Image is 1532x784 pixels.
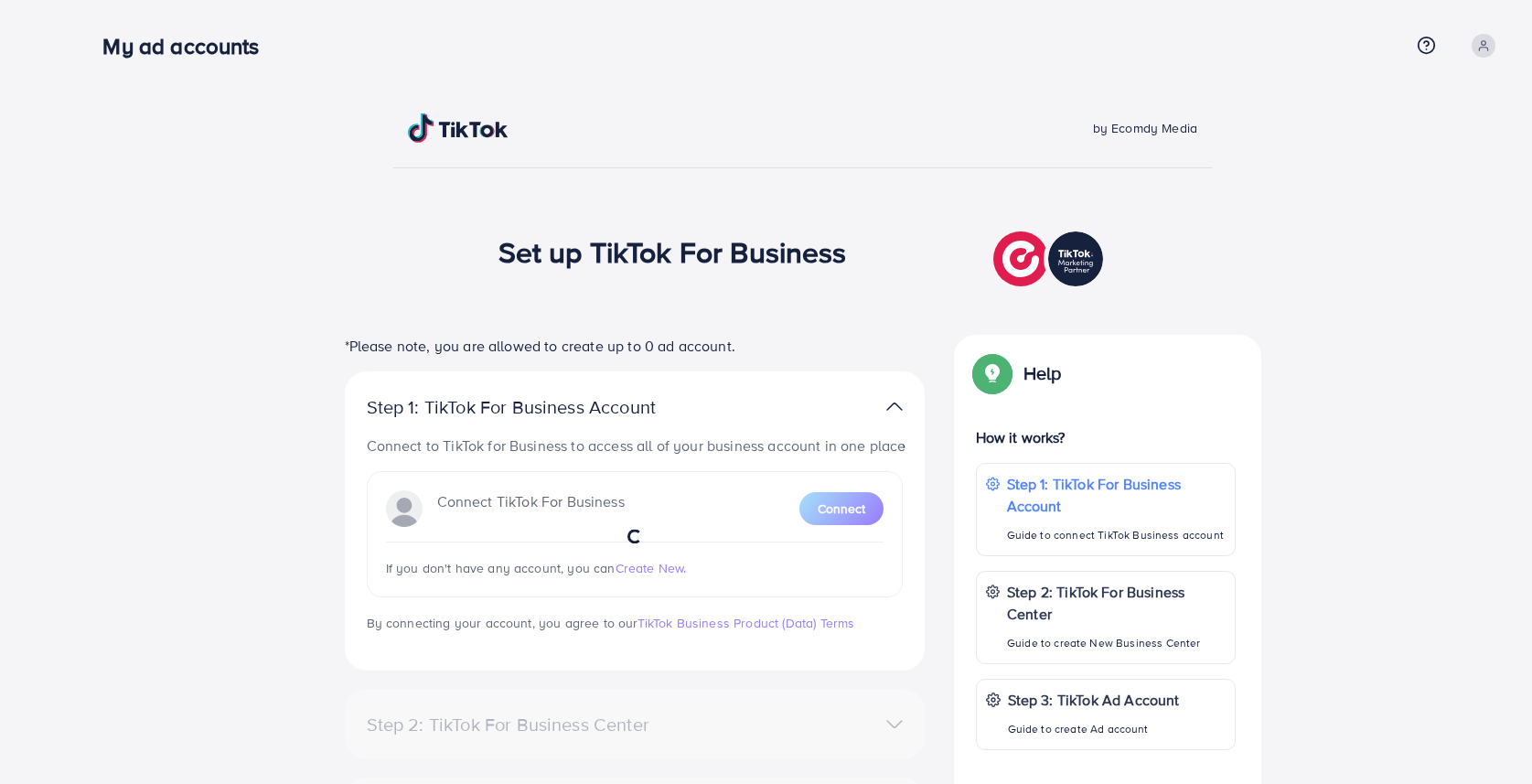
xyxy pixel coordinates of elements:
p: *Please note, you are allowed to create up to 0 ad account. [345,335,925,357]
p: Guide to create New Business Center [1007,632,1226,654]
span: by Ecomdy Media [1093,119,1197,137]
p: Guide to create Ad account [1008,718,1180,740]
h3: My ad accounts [102,33,273,59]
p: Step 3: TikTok Ad Account [1008,689,1180,711]
p: How it works? [976,426,1236,448]
p: Step 2: TikTok For Business Center [1007,581,1226,625]
h1: Set up TikTok For Business [498,234,847,269]
img: TikTok partner [886,393,903,420]
p: Help [1023,362,1062,384]
img: TikTok [408,113,509,143]
img: Popup guide [976,357,1009,390]
p: Step 1: TikTok For Business Account [1007,473,1226,517]
img: TikTok partner [993,227,1108,291]
p: Guide to connect TikTok Business account [1007,524,1226,546]
p: Step 1: TikTok For Business Account [367,396,714,418]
